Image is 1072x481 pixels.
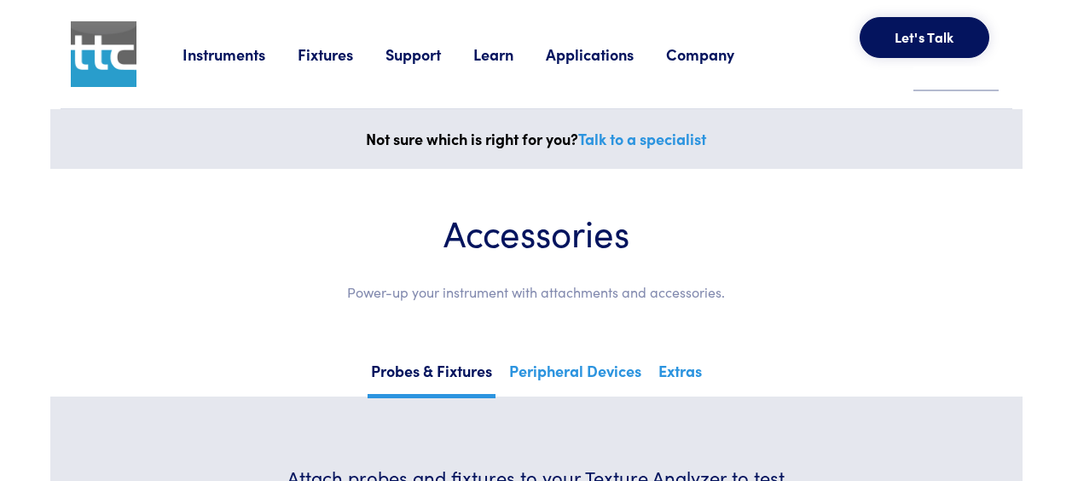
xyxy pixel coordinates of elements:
a: Instruments [183,43,298,65]
a: Applications [546,43,666,65]
button: Let's Talk [860,17,989,58]
a: Peripheral Devices [506,356,645,394]
a: Support [385,43,473,65]
a: Fixtures [298,43,385,65]
a: Company [666,43,767,65]
p: Not sure which is right for you? [61,126,1012,152]
a: Probes & Fixtures [368,356,495,398]
a: Learn [473,43,546,65]
img: ttc_logo_1x1_v1.0.png [71,21,136,87]
a: Talk to a specialist [578,128,706,149]
p: Power-up your instrument with attachments and accessories. [101,281,971,304]
a: Extras [655,356,705,394]
h1: Accessories [101,210,971,255]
